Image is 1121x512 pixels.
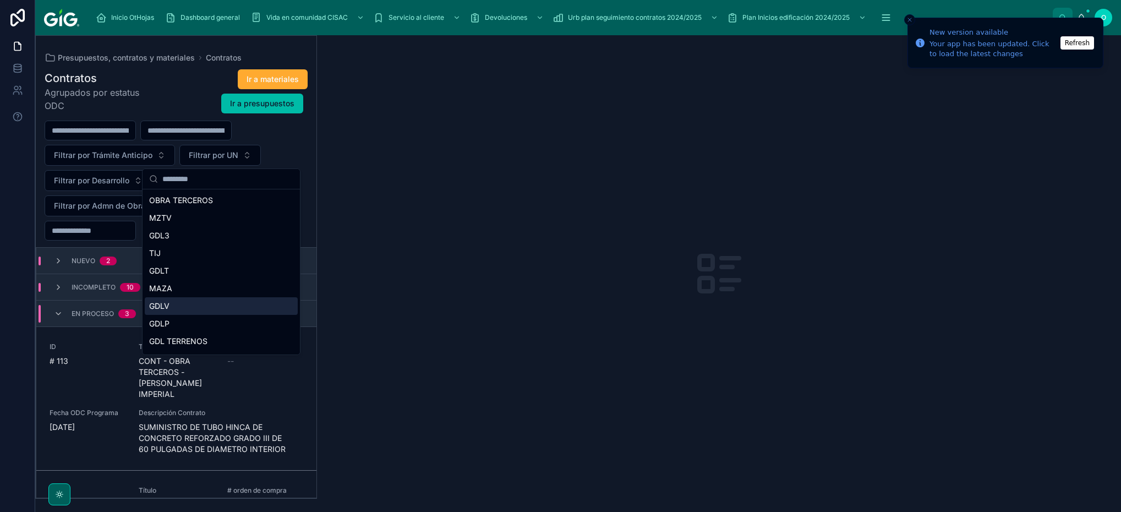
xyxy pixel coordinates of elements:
span: TIJ [149,248,161,259]
span: Nuevo [72,257,95,265]
button: Refresh [1060,36,1094,50]
a: Plan Inicios edificación 2024/2025 [724,8,872,28]
span: Urb plan seguimiento contratos 2024/2025 [568,13,702,22]
button: Select Button [179,145,261,166]
button: Select Button [45,195,168,216]
span: Título [139,342,215,351]
span: En proceso [72,309,114,318]
a: Dashboard general [162,8,248,28]
button: Select Button [45,170,152,191]
span: MZTV [149,213,172,224]
span: Servicio al cliente [389,13,444,22]
div: 3 [125,309,129,318]
span: GDLV [149,301,169,312]
a: Devoluciones [466,8,549,28]
button: Ir a materiales [238,69,308,89]
span: OBRA TERCEROS [149,195,213,206]
div: Suggestions [143,189,300,355]
span: GDLP [149,318,169,329]
img: App logo [44,9,79,26]
span: ID [50,486,125,495]
span: AGS [149,353,165,364]
div: New version available [929,27,1057,38]
span: Devoluciones [485,13,527,22]
div: Your app has been updated. Click to load the latest changes [929,39,1057,59]
a: Presupuestos, contratos y materiales [45,52,195,63]
div: scrollable content [88,6,1053,30]
a: Inicio OtHojas [92,8,162,28]
button: Select Button [45,145,175,166]
span: Presupuestos, contratos y materiales [58,52,195,63]
span: GDL TERRENOS [149,336,207,347]
span: # 113 [50,356,125,367]
span: SUMINISTRO DE TUBO HINCA DE CONCRETO REFORZADO GRADO III DE 60 PULGADAS DE DIAMETRO INTERIOR [139,422,303,455]
a: Contratos [206,52,242,63]
span: Dashboard general [181,13,240,22]
span: Filtrar por Desarrollo [54,175,129,186]
span: ID [50,342,125,351]
span: Filtrar por UN [189,150,238,161]
a: Urb plan seguimiento contratos 2024/2025 [549,8,724,28]
span: Filtrar por Trámite Anticipo [54,150,152,161]
span: MAZA [149,283,172,294]
span: Título [139,486,215,495]
span: Filtrar por Admn de Obra [54,200,145,211]
span: Vida en comunidad CISAC [266,13,348,22]
span: Ir a materiales [247,74,299,85]
a: ID# 113TítuloCONT - OBRA TERCEROS - [PERSON_NAME] IMPERIAL# orden de compra--Fecha ODC Programa[D... [36,327,316,471]
button: Close toast [904,14,915,25]
span: Fecha ODC Programa [50,408,125,417]
span: # orden de compra [227,486,303,495]
a: Servicio al cliente [370,8,466,28]
span: Incompleto [72,283,116,292]
span: GDL3 [149,230,169,241]
span: GDLT [149,265,169,276]
span: Plan Inicios edificación 2024/2025 [742,13,850,22]
h1: Contratos [45,70,152,86]
div: 2 [106,257,110,265]
span: Descripción Contrato [139,408,303,417]
span: [DATE] [50,422,125,433]
span: Ir a presupuestos [230,98,294,109]
span: Inicio OtHojas [111,13,154,22]
span: CONT - OBRA TERCEROS - [PERSON_NAME] IMPERIAL [139,356,215,400]
span: -- [227,356,234,367]
button: Ir a presupuestos [221,94,303,113]
a: Vida en comunidad CISAC [248,8,370,28]
span: Agrupados por estatus ODC [45,86,152,112]
span: O [1101,13,1106,22]
div: 10 [127,283,134,292]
